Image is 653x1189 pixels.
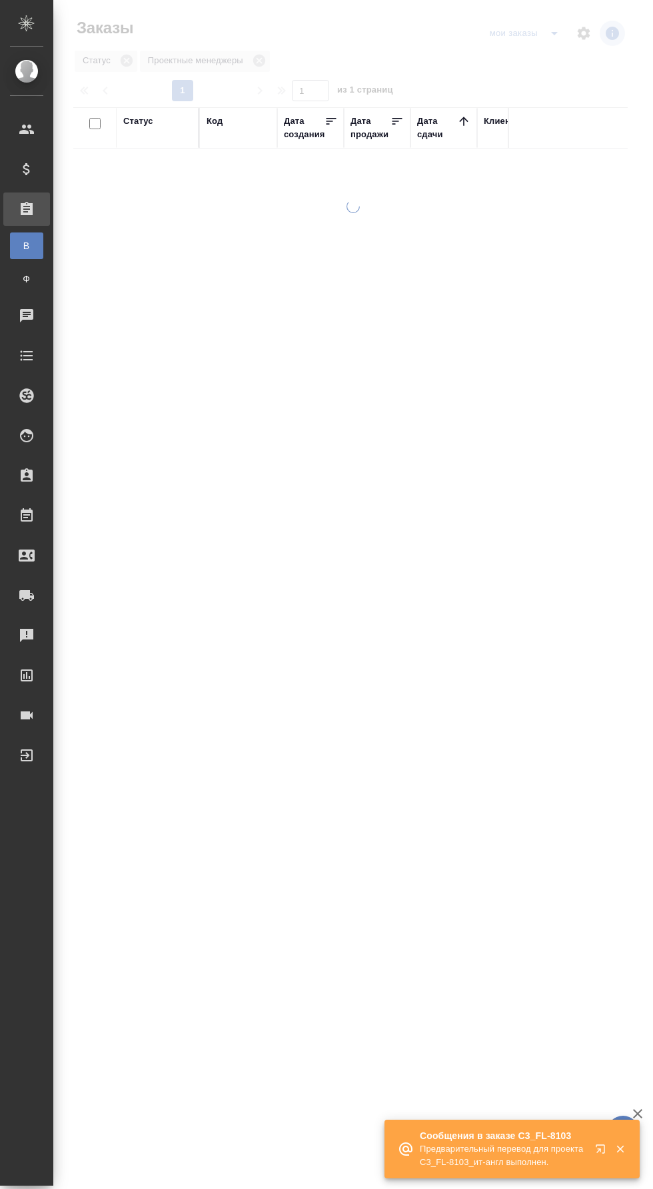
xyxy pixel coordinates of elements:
[484,115,514,128] div: Клиент
[587,1136,619,1168] button: Открыть в новой вкладке
[123,115,153,128] div: Статус
[606,1143,634,1155] button: Закрыть
[417,115,457,141] div: Дата сдачи
[10,232,43,259] a: В
[17,272,37,286] span: Ф
[10,266,43,292] a: Ф
[350,115,390,141] div: Дата продажи
[606,1116,640,1149] button: 🙏
[284,115,325,141] div: Дата создания
[420,1142,586,1169] p: Предварительный перевод для проекта C3_FL-8103_ит-англ выполнен.
[420,1129,586,1142] p: Сообщения в заказе C3_FL-8103
[207,115,223,128] div: Код
[17,239,37,252] span: В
